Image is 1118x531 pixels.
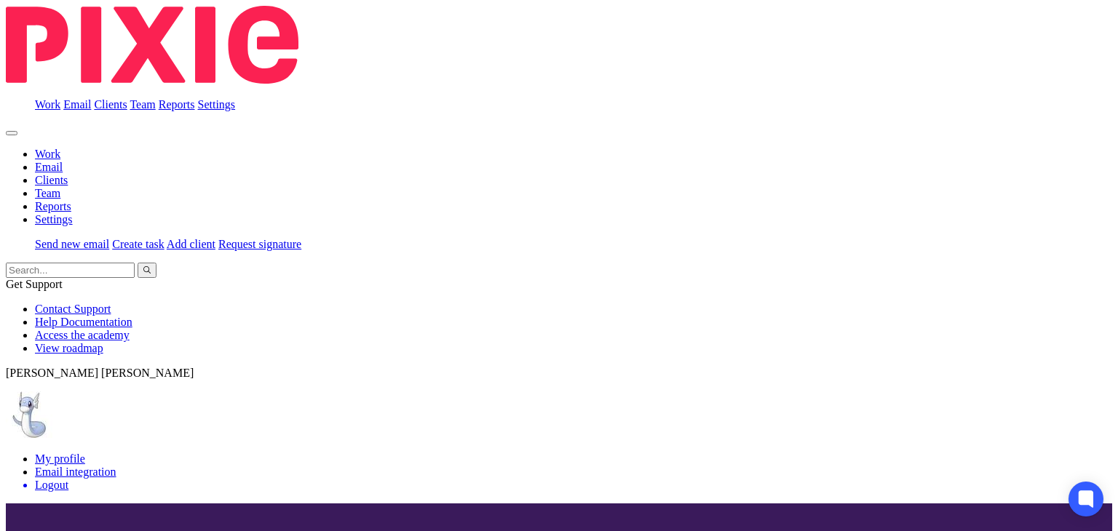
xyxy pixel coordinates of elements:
[6,391,52,438] img: images.jfif
[218,238,301,250] a: Request signature
[35,187,60,199] a: Team
[35,148,60,160] a: Work
[35,161,63,173] a: Email
[138,263,156,278] button: Search
[6,367,1112,380] p: [PERSON_NAME] [PERSON_NAME]
[35,200,71,212] a: Reports
[35,342,103,354] a: View roadmap
[35,316,132,328] a: Help Documentation
[130,98,155,111] a: Team
[6,278,63,290] span: Get Support
[159,98,195,111] a: Reports
[35,213,73,225] a: Settings
[35,303,111,315] a: Contact Support
[112,238,164,250] a: Create task
[35,329,130,341] a: Access the academy
[35,479,68,491] span: Logout
[6,6,298,84] img: Pixie
[35,466,116,478] a: Email integration
[35,479,1112,492] a: Logout
[35,238,109,250] a: Send new email
[63,98,91,111] a: Email
[198,98,236,111] a: Settings
[94,98,127,111] a: Clients
[6,263,135,278] input: Search
[167,238,215,250] a: Add client
[35,452,85,465] a: My profile
[35,174,68,186] a: Clients
[35,98,60,111] a: Work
